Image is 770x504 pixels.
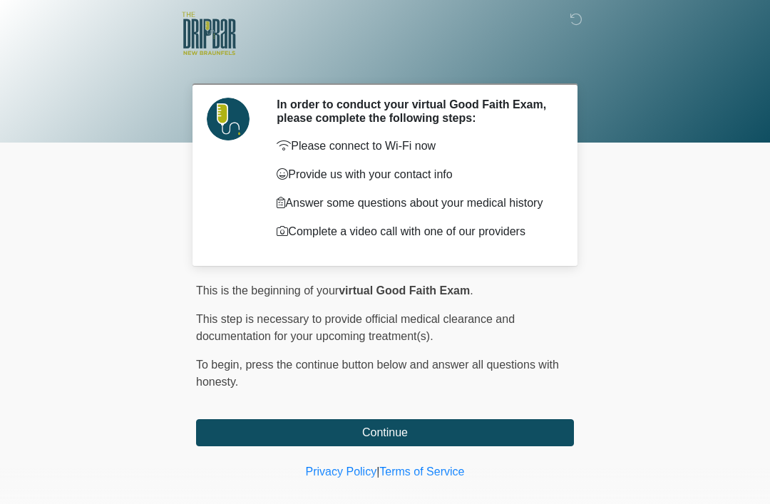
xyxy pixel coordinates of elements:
a: Terms of Service [379,466,464,478]
span: press the continue button below and answer all questions with honesty. [196,359,559,388]
button: Continue [196,419,574,446]
img: Agent Avatar [207,98,250,140]
span: This step is necessary to provide official medical clearance and documentation for your upcoming ... [196,313,515,342]
span: This is the beginning of your [196,284,339,297]
img: The DRIPBaR - New Braunfels Logo [182,11,236,57]
span: To begin, [196,359,245,371]
a: Privacy Policy [306,466,377,478]
p: Answer some questions about your medical history [277,195,553,212]
p: Please connect to Wi-Fi now [277,138,553,155]
a: | [376,466,379,478]
p: Complete a video call with one of our providers [277,223,553,240]
strong: virtual Good Faith Exam [339,284,470,297]
h2: In order to conduct your virtual Good Faith Exam, please complete the following steps: [277,98,553,125]
p: Provide us with your contact info [277,166,553,183]
span: . [470,284,473,297]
